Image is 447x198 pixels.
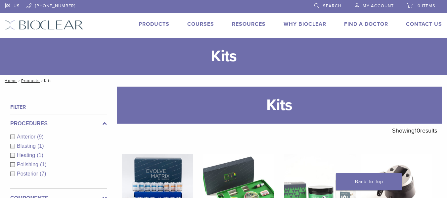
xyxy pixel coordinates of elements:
a: Courses [187,21,214,27]
span: Posterior [17,171,40,177]
img: Bioclear [5,20,83,30]
a: Home [3,78,17,83]
a: Resources [232,21,266,27]
a: Find A Doctor [344,21,388,27]
span: / [17,79,21,82]
a: Products [139,21,169,27]
label: Procedures [10,120,107,128]
span: 0 items [418,3,435,9]
span: (7) [40,171,46,177]
span: My Account [363,3,394,9]
span: (1) [37,143,44,149]
span: Blasting [17,143,37,149]
a: Contact Us [406,21,442,27]
a: Why Bioclear [284,21,326,27]
span: Heating [17,152,37,158]
a: Products [21,78,40,83]
a: Back To Top [336,173,402,190]
p: Showing results [392,124,437,138]
span: / [40,79,44,82]
span: (1) [40,162,47,167]
h4: Filter [10,103,107,111]
span: Anterior [17,134,37,139]
span: 10 [415,127,420,134]
span: (9) [37,134,44,139]
span: Search [323,3,341,9]
h1: Kits [117,87,442,124]
span: (1) [37,152,43,158]
span: Polishing [17,162,40,167]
